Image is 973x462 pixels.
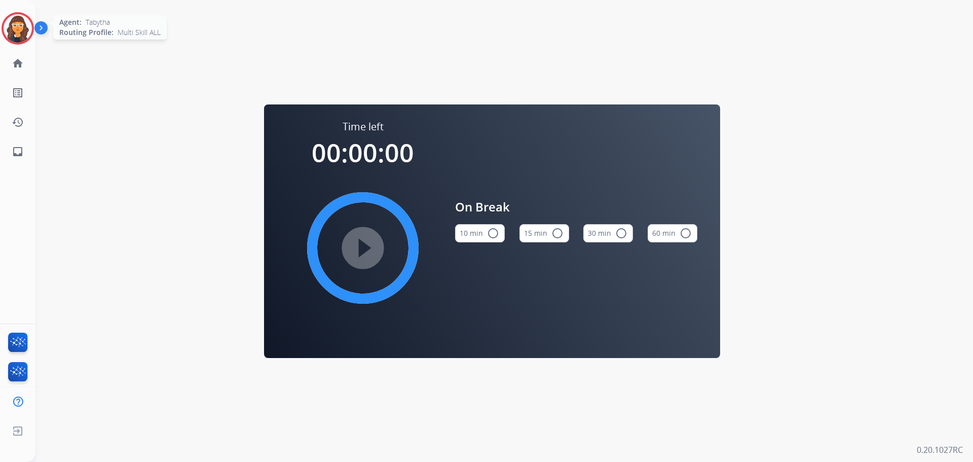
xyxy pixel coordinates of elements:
mat-icon: list_alt [12,87,24,99]
span: Tabytha [86,17,110,27]
mat-icon: radio_button_unchecked [680,227,692,239]
mat-icon: home [12,57,24,69]
p: 0.20.1027RC [917,444,963,456]
mat-icon: history [12,116,24,128]
button: 30 min [583,224,633,242]
span: 00:00:00 [312,135,414,170]
mat-icon: radio_button_unchecked [615,227,627,239]
button: 10 min [455,224,505,242]
span: Time left [343,120,384,134]
mat-icon: radio_button_unchecked [551,227,564,239]
mat-icon: radio_button_unchecked [487,227,499,239]
span: On Break [455,198,697,216]
mat-icon: inbox [12,146,24,158]
button: 15 min [519,224,569,242]
button: 60 min [648,224,697,242]
span: Agent: [59,17,82,27]
span: Multi Skill ALL [118,27,161,38]
img: avatar [4,14,32,43]
span: Routing Profile: [59,27,114,38]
